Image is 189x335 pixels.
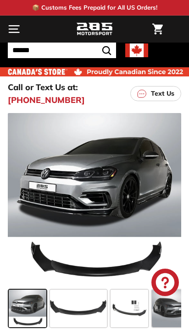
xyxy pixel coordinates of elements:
input: Search [8,43,116,58]
a: Cart [148,16,167,42]
a: [PHONE_NUMBER] [8,94,85,106]
img: Logo_285_Motorsport_areodynamics_components [76,22,113,37]
p: Call or Text Us at: [8,81,78,93]
inbox-online-store-chat: Shopify online store chat [149,269,182,298]
a: Text Us [130,86,181,101]
p: Text Us [151,89,174,98]
p: 📦 Customs Fees Prepaid for All US Orders! [32,3,157,12]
